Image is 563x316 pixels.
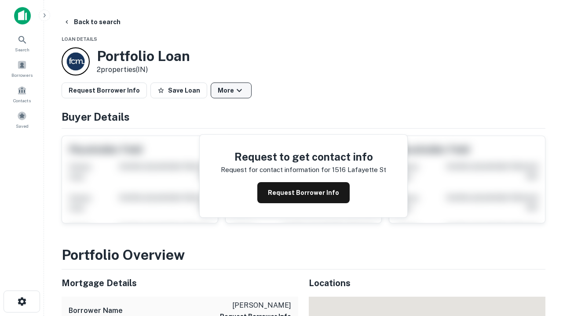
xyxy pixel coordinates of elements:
a: Saved [3,108,41,131]
h6: Borrower Name [69,305,123,316]
span: Saved [16,122,29,129]
button: More [211,83,252,98]
button: Request Borrower Info [257,182,350,203]
p: 1516 lafayette st [332,165,386,175]
img: capitalize-icon.png [14,7,31,25]
button: Request Borrower Info [62,83,147,98]
h5: Locations [309,276,545,290]
button: Save Loan [150,83,207,98]
h3: Portfolio Overview [62,244,545,266]
span: Contacts [13,97,31,104]
h4: Buyer Details [62,109,545,125]
iframe: Chat Widget [519,218,563,260]
h5: Mortgage Details [62,276,298,290]
span: Search [15,46,29,53]
span: Loan Details [62,36,97,42]
button: Back to search [60,14,124,30]
h3: Portfolio Loan [97,48,190,65]
h4: Request to get contact info [221,149,386,165]
a: Search [3,31,41,55]
p: 2 properties (IN) [97,65,190,75]
a: Borrowers [3,57,41,80]
a: Contacts [3,82,41,106]
span: Borrowers [11,72,33,79]
p: Request for contact information for [221,165,330,175]
p: [PERSON_NAME] [220,300,291,311]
